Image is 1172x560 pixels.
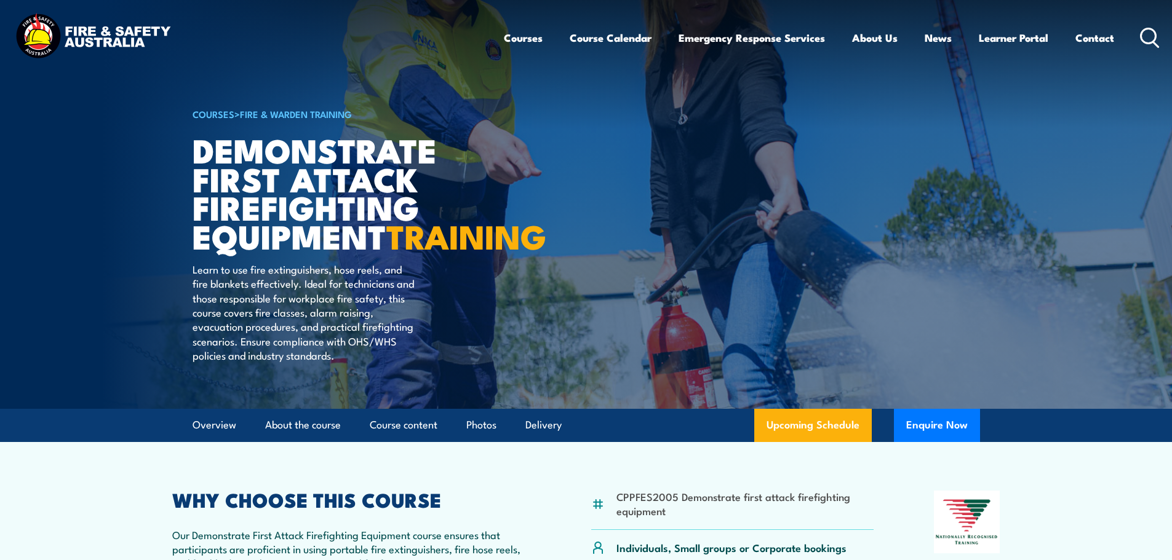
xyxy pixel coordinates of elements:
[265,409,341,441] a: About the course
[504,22,543,54] a: Courses
[386,210,546,261] strong: TRAINING
[525,409,562,441] a: Delivery
[616,489,874,518] li: CPPFES2005 Demonstrate first attack firefighting equipment
[979,22,1048,54] a: Learner Portal
[934,491,1000,553] img: Nationally Recognised Training logo.
[925,22,952,54] a: News
[852,22,898,54] a: About Us
[466,409,496,441] a: Photos
[193,409,236,441] a: Overview
[193,262,417,363] p: Learn to use fire extinguishers, hose reels, and fire blankets effectively. Ideal for technicians...
[1075,22,1114,54] a: Contact
[240,107,352,120] a: Fire & Warden Training
[570,22,652,54] a: Course Calendar
[193,107,234,120] a: COURSES
[172,491,532,508] h2: WHY CHOOSE THIS COURSE
[754,409,872,442] a: Upcoming Schedule
[193,135,496,250] h1: Demonstrate First Attack Firefighting Equipment
[193,106,496,121] h6: >
[616,540,847,554] p: Individuals, Small groups or Corporate bookings
[679,22,825,54] a: Emergency Response Services
[894,409,980,442] button: Enquire Now
[370,409,437,441] a: Course content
